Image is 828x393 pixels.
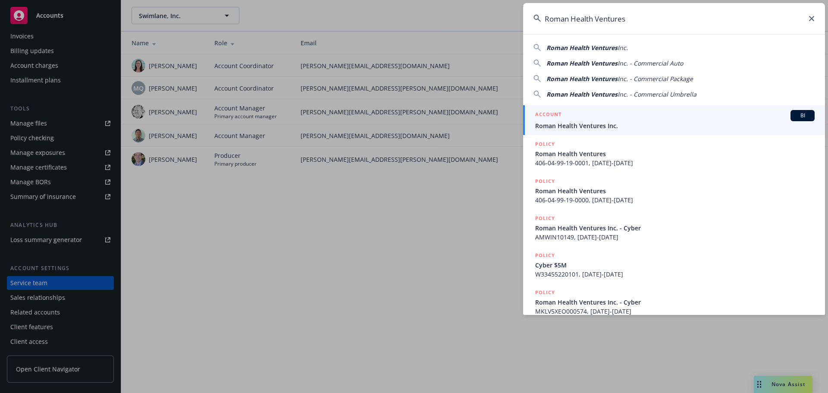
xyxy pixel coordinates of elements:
h5: POLICY [535,251,555,260]
a: POLICYRoman Health Ventures Inc. - CyberMKLV5XEO000574, [DATE]-[DATE] [523,283,825,321]
h5: ACCOUNT [535,110,561,120]
span: 406-04-99-19-0001, [DATE]-[DATE] [535,158,815,167]
h5: POLICY [535,140,555,148]
span: BI [794,112,811,119]
h5: POLICY [535,288,555,297]
span: Roman Health Ventures Inc. [535,121,815,130]
span: Roman Health Ventures Inc. - Cyber [535,223,815,233]
span: Cyber $5M [535,261,815,270]
span: AMWIN10149, [DATE]-[DATE] [535,233,815,242]
a: POLICYCyber $5MW33455220101, [DATE]-[DATE] [523,246,825,283]
a: POLICYRoman Health Ventures Inc. - CyberAMWIN10149, [DATE]-[DATE] [523,209,825,246]
span: Roman Health Ventures [535,186,815,195]
a: POLICYRoman Health Ventures406-04-99-19-0000, [DATE]-[DATE] [523,172,825,209]
span: Roman Health Ventures [546,75,618,83]
span: MKLV5XEO000574, [DATE]-[DATE] [535,307,815,316]
span: Inc. - Commercial Auto [618,59,683,67]
span: Inc. [618,44,628,52]
span: Inc. - Commercial Package [618,75,693,83]
input: Search... [523,3,825,34]
span: Roman Health Ventures [546,90,618,98]
span: W33455220101, [DATE]-[DATE] [535,270,815,279]
span: Roman Health Ventures [546,44,618,52]
span: Roman Health Ventures Inc. - Cyber [535,298,815,307]
span: Roman Health Ventures [546,59,618,67]
span: Roman Health Ventures [535,149,815,158]
a: POLICYRoman Health Ventures406-04-99-19-0001, [DATE]-[DATE] [523,135,825,172]
span: 406-04-99-19-0000, [DATE]-[DATE] [535,195,815,204]
span: Inc. - Commercial Umbrella [618,90,696,98]
h5: POLICY [535,177,555,185]
a: ACCOUNTBIRoman Health Ventures Inc. [523,105,825,135]
h5: POLICY [535,214,555,223]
